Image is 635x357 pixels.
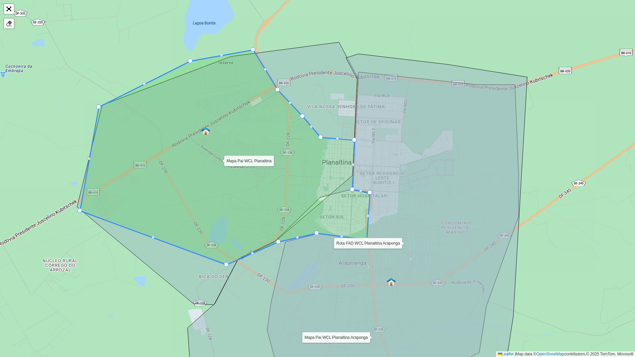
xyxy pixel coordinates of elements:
a: OpenStreetMap [536,352,565,356]
a: Leaflet [498,352,514,356]
span: | [515,352,516,356]
div: Remover camada(s) [4,19,14,28]
div: Map data © contributors,© 2025 TomTom, Microsoft [496,351,635,357]
a: Abrir mapa em tela cheia [4,4,14,14]
img: 115 UDC WCL Planaltina [201,127,210,135]
img: 106 UDC WCL Planaltina Arapoanga [387,277,396,286]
